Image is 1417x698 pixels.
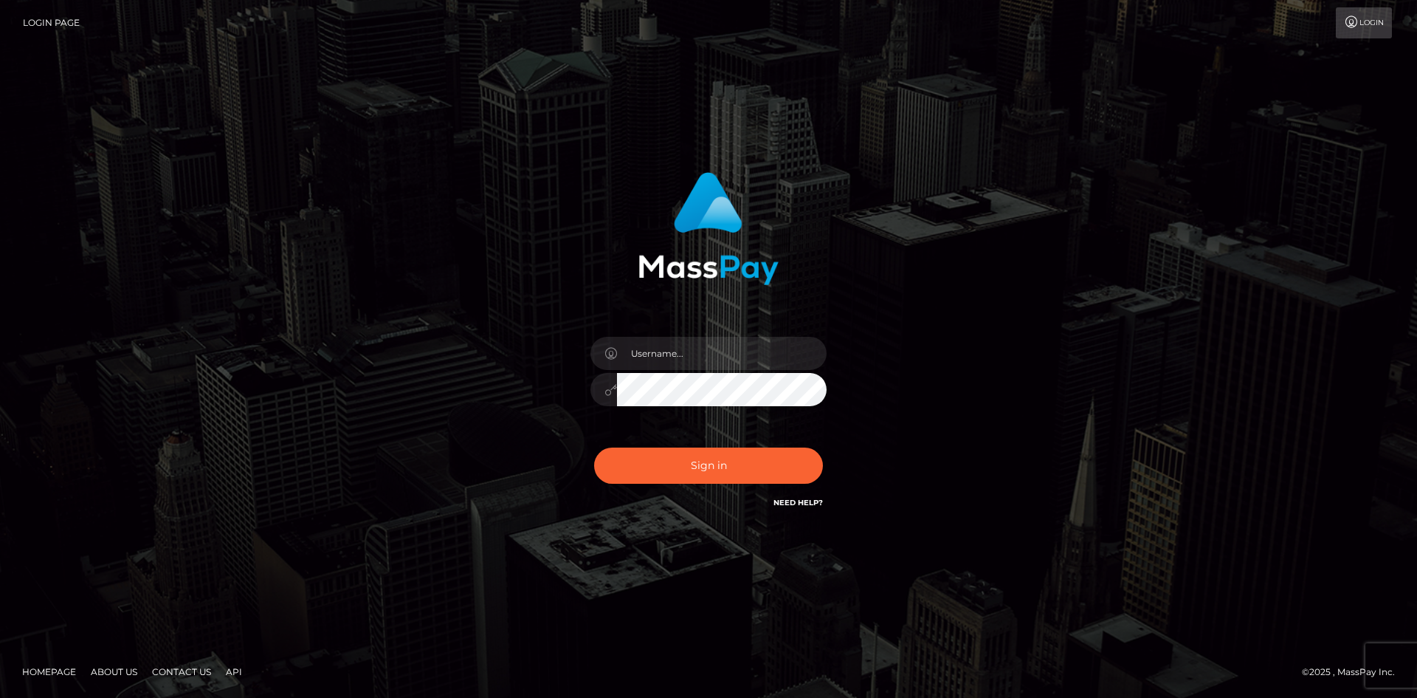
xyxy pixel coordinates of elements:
a: Login [1336,7,1392,38]
a: Homepage [16,660,82,683]
img: MassPay Login [638,172,779,285]
button: Sign in [594,448,823,484]
a: Need Help? [773,498,823,507]
div: © 2025 , MassPay Inc. [1302,664,1406,680]
a: Contact Us [146,660,217,683]
a: API [220,660,248,683]
a: About Us [85,660,143,683]
input: Username... [617,337,827,370]
a: Login Page [23,7,80,38]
